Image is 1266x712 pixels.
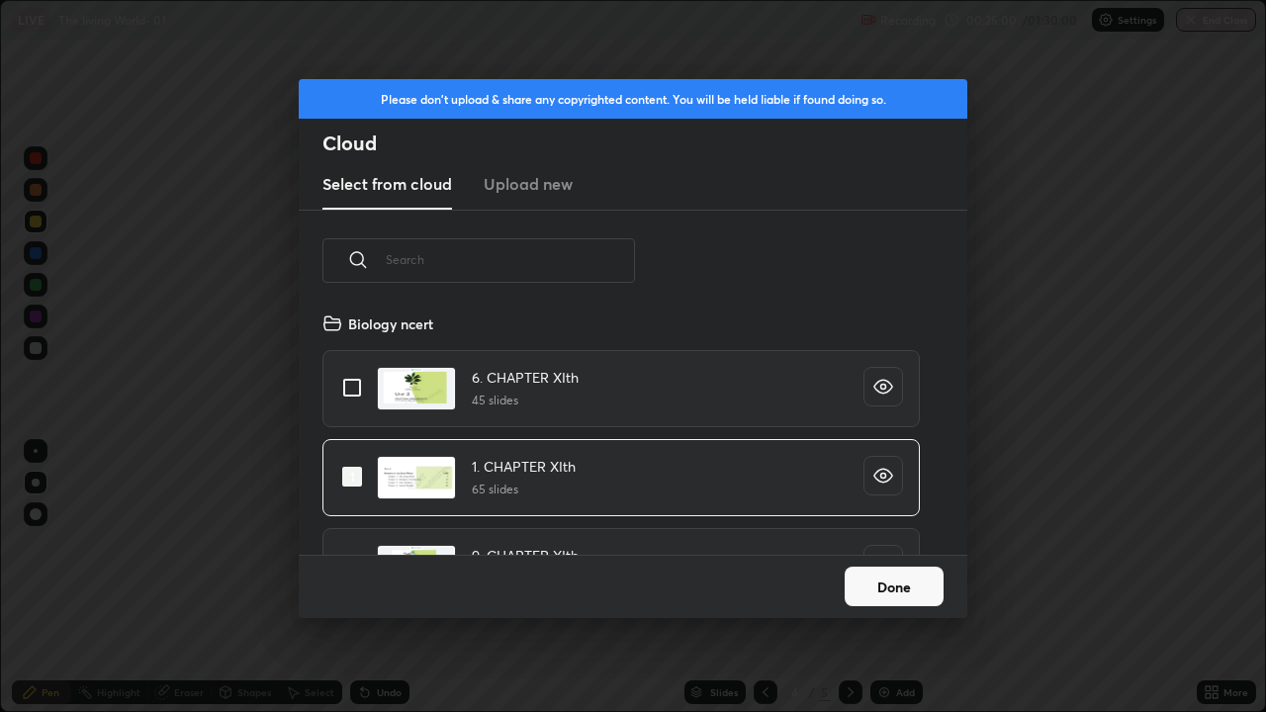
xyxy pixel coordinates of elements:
img: 1650233002AKYDGQ.pdf [377,545,456,588]
div: grid [299,306,944,555]
div: Please don't upload & share any copyrighted content. You will be held liable if found doing so. [299,79,967,119]
img: 1650233002BWIBKB.pdf [377,456,456,499]
input: Search [386,218,635,302]
button: Done [845,567,944,606]
h3: Select from cloud [322,172,452,196]
h5: 45 slides [472,392,579,409]
h5: 65 slides [472,481,576,498]
h4: 1. CHAPTER XIth [472,456,576,477]
h4: 9. CHAPTER XIth [472,545,579,566]
img: 1650233002WN7E6X.pdf [377,367,456,410]
h4: 6. CHAPTER XIth [472,367,579,388]
h2: Cloud [322,131,967,156]
h4: Biology ncert [348,313,433,334]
